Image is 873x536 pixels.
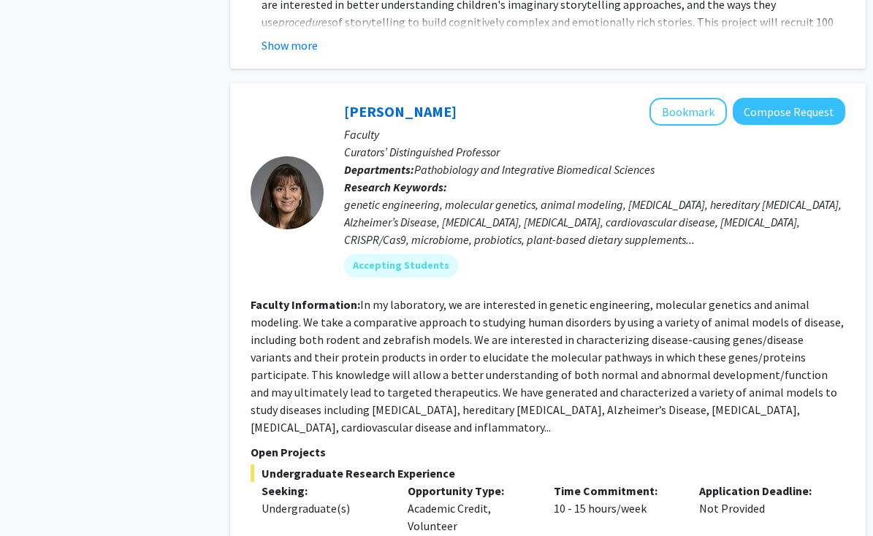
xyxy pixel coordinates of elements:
div: Not Provided [688,482,834,535]
iframe: Chat [11,470,62,525]
button: Show more [262,37,318,54]
a: [PERSON_NAME] [344,102,457,120]
mat-chip: Accepting Students [344,254,458,277]
span: Pathobiology and Integrative Biomedical Sciences [414,162,655,177]
button: Compose Request to Elizabeth Bryda [733,98,845,125]
p: Opportunity Type: [408,482,532,499]
div: Undergraduate(s) [262,499,386,517]
div: Academic Credit, Volunteer [397,482,543,535]
p: Curators’ Distinguished Professor [344,143,845,161]
div: genetic engineering, molecular genetics, animal modeling, [MEDICAL_DATA], hereditary [MEDICAL_DAT... [344,196,845,248]
b: Faculty Information: [251,297,360,312]
p: Faculty [344,126,845,143]
button: Add Elizabeth Bryda to Bookmarks [649,98,727,126]
em: procedures [278,15,332,29]
p: Seeking: [262,482,386,499]
fg-read-more: In my laboratory, we are interested in genetic engineering, molecular genetics and animal modelin... [251,297,844,434]
b: Research Keywords: [344,180,447,194]
p: Application Deadline: [699,482,823,499]
b: Departments: [344,162,414,177]
div: 10 - 15 hours/week [543,482,689,535]
p: Time Commitment: [554,482,678,499]
p: Open Projects [251,443,845,461]
span: Undergraduate Research Experience [251,464,845,482]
